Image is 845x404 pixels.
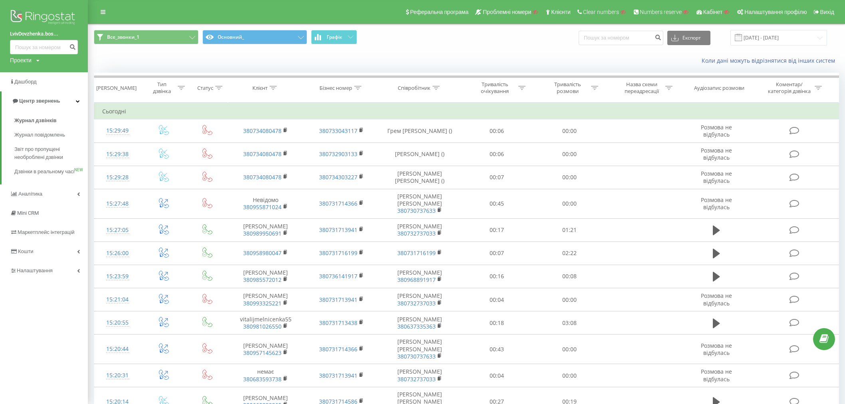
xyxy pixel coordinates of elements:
[397,207,436,214] a: 380730737633
[243,150,282,158] a: 380734080478
[102,315,133,331] div: 15:20:55
[398,85,430,91] div: Співробітник
[18,248,33,254] span: Кошти
[483,9,531,15] span: Проблемні номери
[379,166,460,189] td: [PERSON_NAME] [PERSON_NAME] ()
[319,173,357,181] a: 380734303227
[10,30,78,38] a: LvivDovzhenka.bos...
[102,269,133,284] div: 15:23:59
[102,222,133,238] div: 15:27:05
[243,323,282,330] a: 380981026550
[102,246,133,261] div: 15:26:00
[14,117,57,125] span: Журнал дзвінків
[96,85,137,91] div: [PERSON_NAME]
[243,127,282,135] a: 380734080478
[102,123,133,139] div: 15:29:49
[148,81,176,95] div: Тип дзвінка
[228,189,303,218] td: Невідомо
[533,311,606,335] td: 03:08
[17,210,39,216] span: Mini CRM
[243,203,282,211] a: 380955871024
[397,353,436,360] a: 380730737633
[694,85,744,91] div: Аудіозапис розмови
[10,8,78,28] img: Ringostat logo
[252,85,268,91] div: Клієнт
[703,9,723,15] span: Кабінет
[702,57,839,64] a: Коли дані можуть відрізнятися вiд інших систем
[94,30,198,44] button: Все_звонки_1
[533,335,606,364] td: 00:00
[243,299,282,307] a: 380993325221
[379,143,460,166] td: [PERSON_NAME] ()
[701,170,732,184] span: Розмова не відбулась
[701,147,732,161] span: Розмова не відбулась
[311,30,357,44] button: Графік
[583,9,619,15] span: Clear numbers
[14,142,88,164] a: Звіт про пропущені необроблені дзвінки
[701,123,732,138] span: Розмова не відбулась
[533,218,606,242] td: 01:21
[14,128,88,142] a: Журнал повідомлень
[243,230,282,237] a: 380989950691
[701,368,732,382] span: Розмова не відбулась
[14,131,65,139] span: Журнал повідомлень
[319,372,357,379] a: 380731713941
[766,81,813,95] div: Коментар/категорія дзвінка
[397,299,436,307] a: 380732737033
[744,9,807,15] span: Налаштування профілю
[474,81,516,95] div: Тривалість очікування
[546,81,589,95] div: Тривалість розмови
[243,375,282,383] a: 380683593738
[14,113,88,128] a: Журнал дзвінків
[319,296,357,303] a: 380731713941
[379,218,460,242] td: [PERSON_NAME]
[460,288,533,311] td: 00:04
[460,265,533,288] td: 00:16
[319,226,357,234] a: 380731713941
[202,30,307,44] button: Основний_
[410,9,469,15] span: Реферальна програма
[228,218,303,242] td: [PERSON_NAME]
[701,196,732,211] span: Розмова не відбулась
[19,98,60,104] span: Центр звернень
[2,91,88,111] a: Центр звернень
[228,364,303,387] td: немає
[379,335,460,364] td: [PERSON_NAME] [PERSON_NAME]
[533,189,606,218] td: 00:00
[460,143,533,166] td: 00:06
[397,375,436,383] a: 380732737033
[533,364,606,387] td: 00:00
[107,34,139,40] span: Все_звонки_1
[460,218,533,242] td: 00:17
[533,143,606,166] td: 00:00
[379,189,460,218] td: [PERSON_NAME] [PERSON_NAME]
[379,364,460,387] td: [PERSON_NAME]
[228,288,303,311] td: [PERSON_NAME]
[640,9,682,15] span: Numbers reserve
[551,9,571,15] span: Клієнти
[379,265,460,288] td: [PERSON_NAME]
[14,168,74,176] span: Дзвінки в реальному часі
[14,145,84,161] span: Звіт про пропущені необроблені дзвінки
[102,368,133,383] div: 15:20:31
[197,85,213,91] div: Статус
[18,191,42,197] span: Аналiтика
[820,9,834,15] span: Вихід
[533,119,606,143] td: 00:00
[397,276,436,283] a: 380968891917
[460,335,533,364] td: 00:43
[460,242,533,265] td: 00:07
[319,249,357,257] a: 380731716199
[397,323,436,330] a: 380637335363
[379,311,460,335] td: [PERSON_NAME]
[533,288,606,311] td: 00:00
[10,40,78,54] input: Пошук за номером
[102,147,133,162] div: 15:29:38
[243,349,282,356] a: 380957145623
[17,267,53,273] span: Налаштування
[243,173,282,181] a: 380734080478
[667,31,710,45] button: Експорт
[460,166,533,189] td: 00:07
[18,229,75,235] span: Маркетплейс інтеграцій
[533,166,606,189] td: 00:00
